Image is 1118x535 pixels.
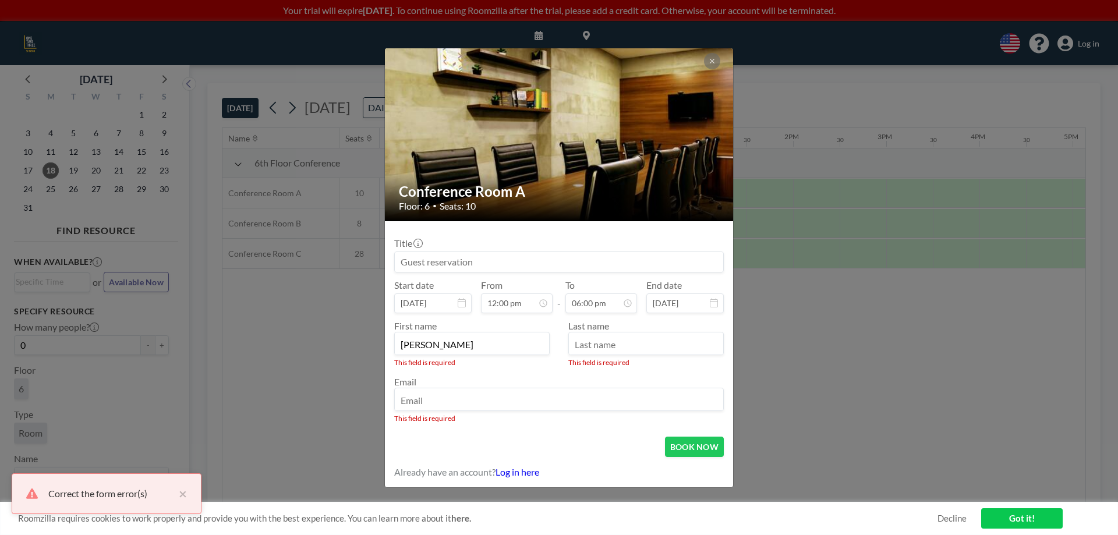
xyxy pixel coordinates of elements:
div: This field is required [394,414,724,423]
button: BOOK NOW [665,437,724,457]
span: - [557,284,561,309]
input: First name [395,335,549,355]
div: This field is required [568,358,724,367]
div: Correct the form error(s) [48,487,173,501]
label: Title [394,238,422,249]
a: here. [451,513,471,523]
label: To [565,279,575,291]
img: 537.jpg [385,18,734,251]
label: Email [394,376,416,387]
label: End date [646,279,682,291]
label: First name [394,320,437,331]
span: Seats: 10 [440,200,476,212]
span: Roomzilla requires cookies to work properly and provide you with the best experience. You can lea... [18,513,937,524]
input: Email [395,391,723,410]
label: Last name [568,320,609,331]
span: • [433,201,437,210]
button: close [173,487,187,501]
a: Log in here [496,466,539,477]
span: Floor: 6 [399,200,430,212]
a: Decline [937,513,967,524]
input: Last name [569,335,723,355]
span: Already have an account? [394,466,496,478]
div: This field is required [394,358,550,367]
label: From [481,279,503,291]
label: Start date [394,279,434,291]
a: Got it! [981,508,1063,529]
input: Guest reservation [395,252,723,272]
h2: Conference Room A [399,183,720,200]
